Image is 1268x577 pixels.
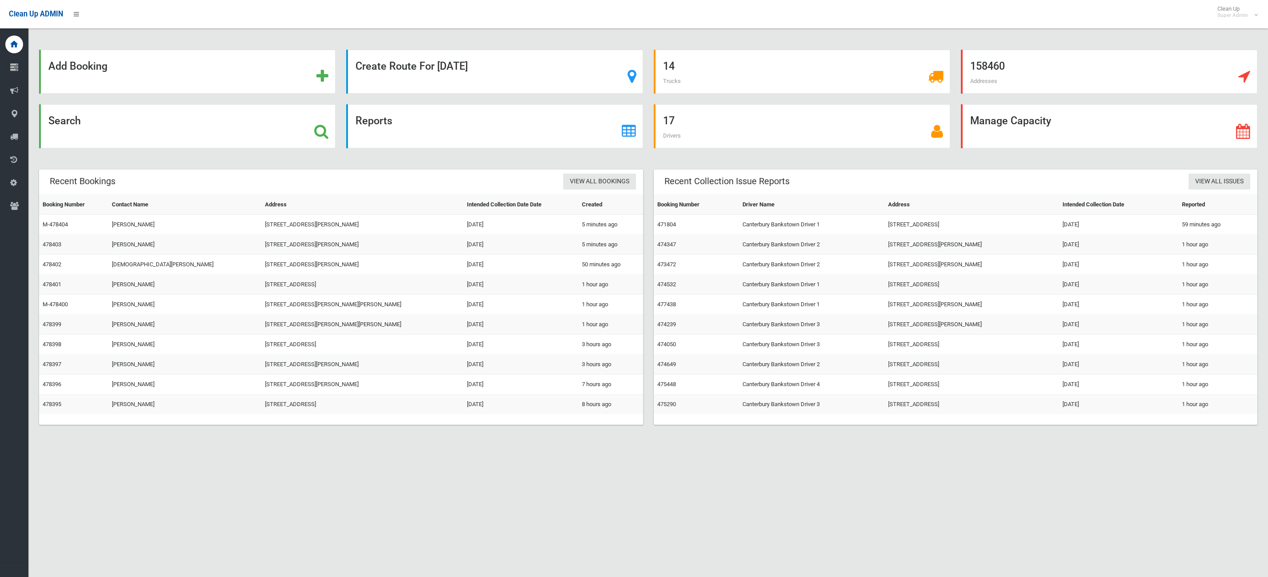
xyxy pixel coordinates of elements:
[463,255,578,275] td: [DATE]
[970,78,997,84] span: Addresses
[1059,195,1178,215] th: Intended Collection Date
[43,341,61,348] a: 478398
[885,235,1059,255] td: [STREET_ADDRESS][PERSON_NAME]
[885,215,1059,235] td: [STREET_ADDRESS]
[657,261,676,268] a: 473472
[1178,355,1257,375] td: 1 hour ago
[1178,335,1257,355] td: 1 hour ago
[578,355,643,375] td: 3 hours ago
[43,221,68,228] a: M-478404
[39,104,336,148] a: Search
[1059,215,1178,235] td: [DATE]
[108,215,261,235] td: [PERSON_NAME]
[1178,315,1257,335] td: 1 hour ago
[356,115,392,127] strong: Reports
[39,195,108,215] th: Booking Number
[261,235,463,255] td: [STREET_ADDRESS][PERSON_NAME]
[43,321,61,328] a: 478399
[261,395,463,415] td: [STREET_ADDRESS]
[346,104,643,148] a: Reports
[1178,375,1257,395] td: 1 hour ago
[1059,235,1178,255] td: [DATE]
[346,50,643,94] a: Create Route For [DATE]
[885,275,1059,295] td: [STREET_ADDRESS]
[261,315,463,335] td: [STREET_ADDRESS][PERSON_NAME][PERSON_NAME]
[261,215,463,235] td: [STREET_ADDRESS][PERSON_NAME]
[1178,215,1257,235] td: 59 minutes ago
[961,104,1257,148] a: Manage Capacity
[1059,395,1178,415] td: [DATE]
[108,255,261,275] td: [DEMOGRAPHIC_DATA][PERSON_NAME]
[1059,335,1178,355] td: [DATE]
[578,235,643,255] td: 5 minutes ago
[39,173,126,190] header: Recent Bookings
[970,115,1051,127] strong: Manage Capacity
[108,335,261,355] td: [PERSON_NAME]
[1059,375,1178,395] td: [DATE]
[739,335,885,355] td: Canterbury Bankstown Driver 3
[48,115,81,127] strong: Search
[657,341,676,348] a: 474050
[463,235,578,255] td: [DATE]
[739,315,885,335] td: Canterbury Bankstown Driver 3
[463,355,578,375] td: [DATE]
[261,255,463,275] td: [STREET_ADDRESS][PERSON_NAME]
[578,295,643,315] td: 1 hour ago
[108,195,261,215] th: Contact Name
[1178,295,1257,315] td: 1 hour ago
[43,401,61,407] a: 478395
[39,50,336,94] a: Add Booking
[356,60,468,72] strong: Create Route For [DATE]
[43,381,61,387] a: 478396
[885,335,1059,355] td: [STREET_ADDRESS]
[885,355,1059,375] td: [STREET_ADDRESS]
[1178,395,1257,415] td: 1 hour ago
[654,195,739,215] th: Booking Number
[261,275,463,295] td: [STREET_ADDRESS]
[463,315,578,335] td: [DATE]
[739,375,885,395] td: Canterbury Bankstown Driver 4
[108,315,261,335] td: [PERSON_NAME]
[463,375,578,395] td: [DATE]
[1189,174,1250,190] a: View All Issues
[43,361,61,368] a: 478397
[739,235,885,255] td: Canterbury Bankstown Driver 2
[1059,355,1178,375] td: [DATE]
[108,395,261,415] td: [PERSON_NAME]
[261,295,463,315] td: [STREET_ADDRESS][PERSON_NAME][PERSON_NAME]
[657,321,676,328] a: 474239
[563,174,636,190] a: View All Bookings
[961,50,1257,94] a: 158460 Addresses
[1217,12,1248,19] small: Super Admin
[663,132,681,139] span: Drivers
[261,335,463,355] td: [STREET_ADDRESS]
[657,361,676,368] a: 474649
[970,60,1005,72] strong: 158460
[1059,315,1178,335] td: [DATE]
[578,335,643,355] td: 3 hours ago
[261,355,463,375] td: [STREET_ADDRESS][PERSON_NAME]
[578,395,643,415] td: 8 hours ago
[1213,5,1257,19] span: Clean Up
[463,215,578,235] td: [DATE]
[463,195,578,215] th: Intended Collection Date Date
[43,281,61,288] a: 478401
[657,381,676,387] a: 475448
[657,281,676,288] a: 474532
[1059,275,1178,295] td: [DATE]
[739,255,885,275] td: Canterbury Bankstown Driver 2
[578,195,643,215] th: Created
[108,275,261,295] td: [PERSON_NAME]
[657,301,676,308] a: 477438
[739,295,885,315] td: Canterbury Bankstown Driver 1
[1059,255,1178,275] td: [DATE]
[663,60,675,72] strong: 14
[578,255,643,275] td: 50 minutes ago
[885,395,1059,415] td: [STREET_ADDRESS]
[9,10,63,18] span: Clean Up ADMIN
[578,375,643,395] td: 7 hours ago
[578,275,643,295] td: 1 hour ago
[1178,255,1257,275] td: 1 hour ago
[1059,295,1178,315] td: [DATE]
[43,301,68,308] a: M-478400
